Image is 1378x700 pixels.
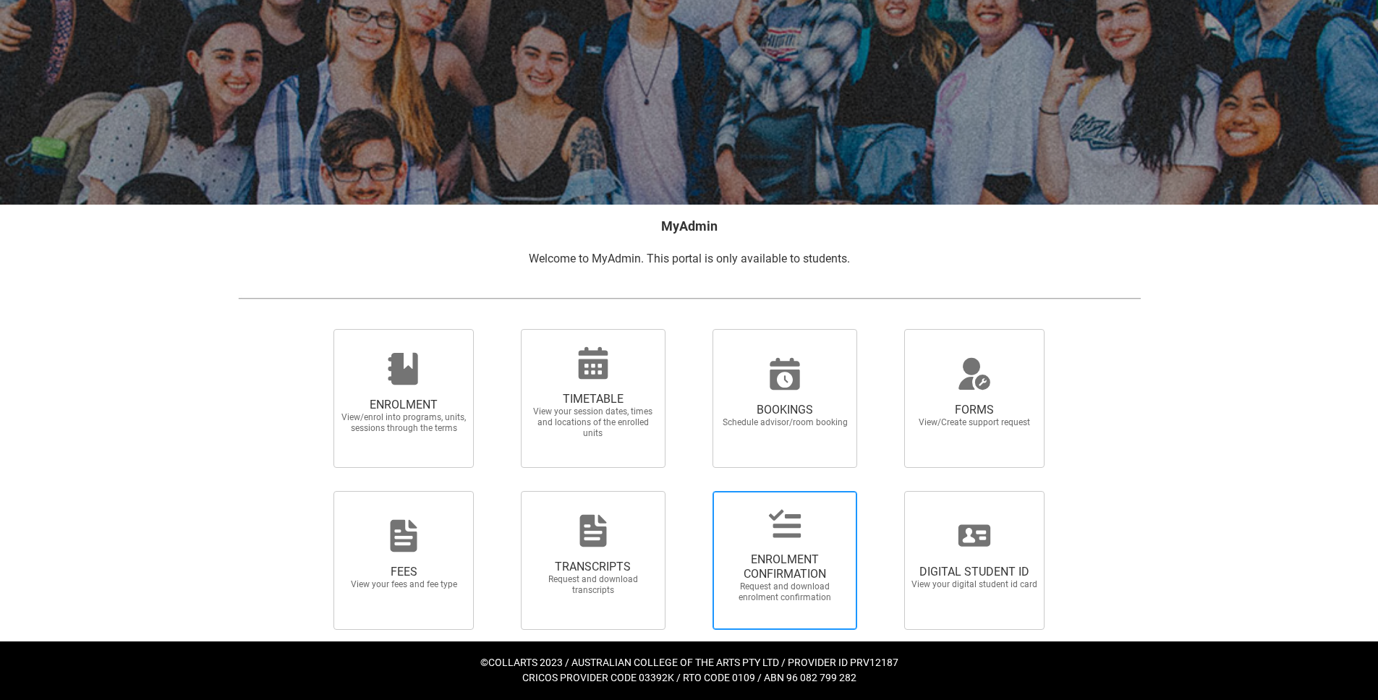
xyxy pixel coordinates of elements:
[340,398,467,412] span: ENROLMENT
[529,406,657,439] span: View your session dates, times and locations of the enrolled units
[721,417,849,428] span: Schedule advisor/room booking
[911,565,1038,579] span: DIGITAL STUDENT ID
[529,392,657,406] span: TIMETABLE
[911,417,1038,428] span: View/Create support request
[340,412,467,434] span: View/enrol into programs, units, sessions through the terms
[721,552,849,581] span: ENROLMENT CONFIRMATION
[721,403,849,417] span: BOOKINGS
[911,579,1038,590] span: View your digital student id card
[529,574,657,596] span: Request and download transcripts
[238,216,1141,236] h2: MyAdmin
[340,565,467,579] span: FEES
[721,581,849,603] span: Request and download enrolment confirmation
[529,252,850,265] span: Welcome to MyAdmin. This portal is only available to students.
[911,403,1038,417] span: FORMS
[340,579,467,590] span: View your fees and fee type
[529,560,657,574] span: TRANSCRIPTS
